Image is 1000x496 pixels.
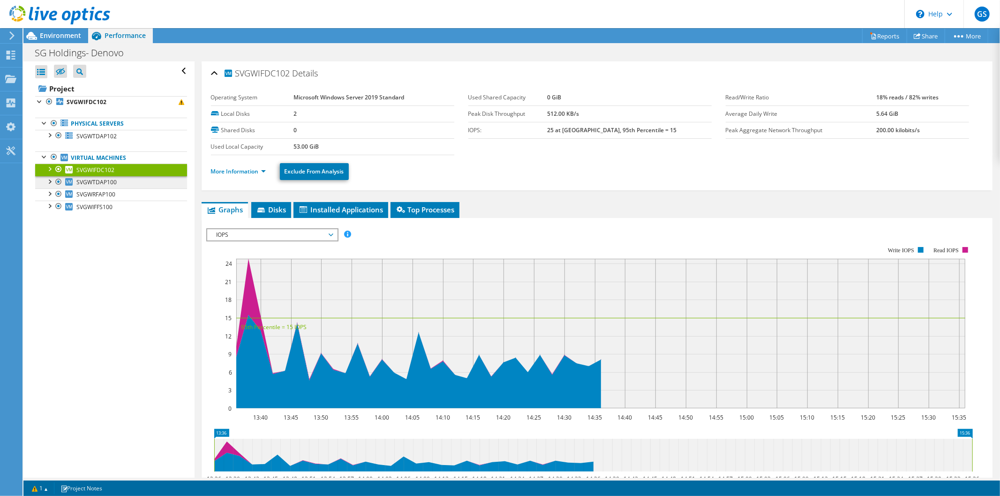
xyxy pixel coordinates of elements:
text: 15:30 [927,475,941,483]
label: Average Daily Write [726,109,877,119]
text: 14:00 [375,413,389,421]
text: 3 [228,386,232,394]
label: Used Shared Capacity [468,93,548,102]
text: 15:12 [813,475,828,483]
text: 14:24 [510,475,525,483]
text: 14:40 [617,413,632,421]
text: 13:54 [321,475,335,483]
text: 14:33 [567,475,581,483]
text: 14:15 [466,413,480,421]
text: 15:24 [889,475,903,483]
text: 14:00 [358,475,373,483]
span: Details [293,68,318,79]
text: 24 [226,260,232,268]
b: 5.64 GiB [877,110,899,118]
text: 15:18 [851,475,865,483]
b: SVGWIFDC102 [67,98,106,106]
text: Write IOPS [888,247,914,254]
b: 25 at [GEOGRAPHIC_DATA], 95th Percentile = 15 [547,126,677,134]
text: 15:30 [921,413,936,421]
span: IOPS [212,229,332,240]
b: Microsoft Windows Server 2019 Standard [293,93,404,101]
b: 0 GiB [547,93,561,101]
a: SVGWRFAP100 [35,188,187,201]
svg: \n [916,10,925,18]
span: SVGWTDAP100 [76,178,117,186]
text: 13:50 [314,413,328,421]
text: 14:57 [718,475,733,483]
a: 1 [25,482,54,494]
text: 15 [225,314,232,322]
text: 14:12 [434,475,449,483]
text: 14:35 [587,413,602,421]
b: 0 [293,126,297,134]
text: 12 [225,332,232,340]
b: 200.00 kilobits/s [877,126,920,134]
text: 14:20 [496,413,511,421]
a: More [945,29,988,43]
text: 14:45 [643,475,657,483]
a: SVGWIFFS100 [35,201,187,213]
text: 9 [228,350,232,358]
text: 15:00 [737,475,752,483]
h1: SG Holdings- Denovo [30,48,138,58]
a: Project Notes [54,482,109,494]
text: 14:51 [681,475,695,483]
text: 15:03 [756,475,771,483]
text: 13:57 [339,475,354,483]
a: SVGWIFDC102 [35,164,187,176]
text: 15:15 [830,413,845,421]
text: 14:36 [586,475,601,483]
text: 14:09 [415,475,430,483]
span: Installed Applications [298,205,383,214]
text: 15:33 [946,475,961,483]
text: 14:21 [491,475,505,483]
label: Operating System [211,93,294,102]
a: Share [907,29,945,43]
span: Performance [105,31,146,40]
text: 15:06 [775,475,790,483]
b: 2 [293,110,297,118]
text: 15:20 [861,413,875,421]
text: 14:42 [624,475,638,483]
text: 14:27 [529,475,543,483]
span: Disks [256,205,286,214]
span: GS [975,7,990,22]
text: 13:51 [301,475,316,483]
text: 13:45 [263,475,278,483]
label: Local Disks [211,109,294,119]
label: Used Local Capacity [211,142,294,151]
text: 15:21 [870,475,885,483]
b: 53.00 GiB [293,143,319,150]
a: Project [35,81,187,96]
text: 21 [225,278,232,286]
a: Reports [862,29,907,43]
span: SVGWRFAP100 [76,190,115,198]
a: More Information [211,167,266,175]
text: 14:45 [648,413,662,421]
label: Peak Disk Throughput [468,109,548,119]
text: 13:36 [207,475,221,483]
text: 14:10 [436,413,450,421]
text: 14:39 [605,475,619,483]
b: 18% reads / 82% writes [877,93,939,101]
text: Read IOPS [933,247,959,254]
text: 14:30 [557,413,571,421]
text: 15:10 [800,413,814,421]
text: 13:39 [226,475,240,483]
span: Graphs [206,205,243,214]
text: 13:40 [253,413,268,421]
text: 13:42 [245,475,259,483]
label: Shared Disks [211,126,294,135]
text: 14:06 [396,475,411,483]
text: 14:50 [678,413,693,421]
span: Top Processes [395,205,455,214]
text: 15:15 [832,475,847,483]
text: 15:09 [794,475,809,483]
span: Environment [40,31,81,40]
a: Physical Servers [35,118,187,130]
text: 15:00 [739,413,754,421]
a: Exclude From Analysis [280,163,349,180]
text: 0 [228,405,232,413]
a: SVGWTDAP100 [35,176,187,188]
